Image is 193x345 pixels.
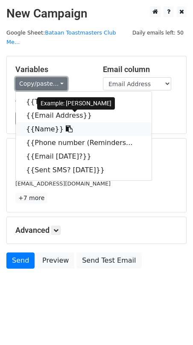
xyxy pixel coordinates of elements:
[6,29,116,46] a: Bataan Toastmasters Club Me...
[16,150,152,163] a: {{Email [DATE]?}}
[16,109,152,122] a: {{Email Address}}
[16,122,152,136] a: {{Name}}
[129,29,187,36] a: Daily emails left: 50
[37,97,115,110] div: Example: [PERSON_NAME]
[6,252,35,269] a: Send
[37,252,74,269] a: Preview
[15,193,47,203] a: +7 more
[15,226,178,235] h5: Advanced
[16,136,152,150] a: {{Phone number (Reminders...
[15,180,111,187] small: [EMAIL_ADDRESS][DOMAIN_NAME]
[76,252,141,269] a: Send Test Email
[16,163,152,177] a: {{Sent SMS? [DATE]}}
[150,304,193,345] iframe: Chat Widget
[16,95,152,109] a: {{Timestamp}}
[6,29,116,46] small: Google Sheet:
[15,65,90,74] h5: Variables
[15,77,67,90] a: Copy/paste...
[6,6,187,21] h2: New Campaign
[129,28,187,38] span: Daily emails left: 50
[103,65,178,74] h5: Email column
